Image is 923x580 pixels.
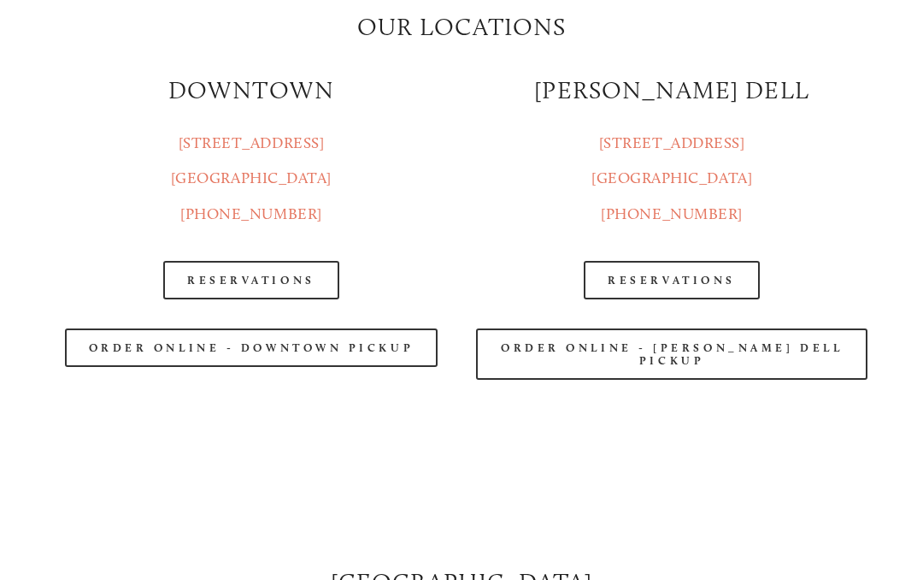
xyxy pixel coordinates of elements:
a: Order Online - Downtown pickup [65,328,438,367]
a: Reservations [584,261,760,299]
a: [PHONE_NUMBER] [601,204,743,223]
a: Order Online - [PERSON_NAME] Dell Pickup [476,328,867,380]
a: [STREET_ADDRESS][GEOGRAPHIC_DATA] [171,133,332,187]
a: Reservations [163,261,339,299]
a: [STREET_ADDRESS][GEOGRAPHIC_DATA] [591,133,752,187]
a: [PHONE_NUMBER] [180,204,322,223]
